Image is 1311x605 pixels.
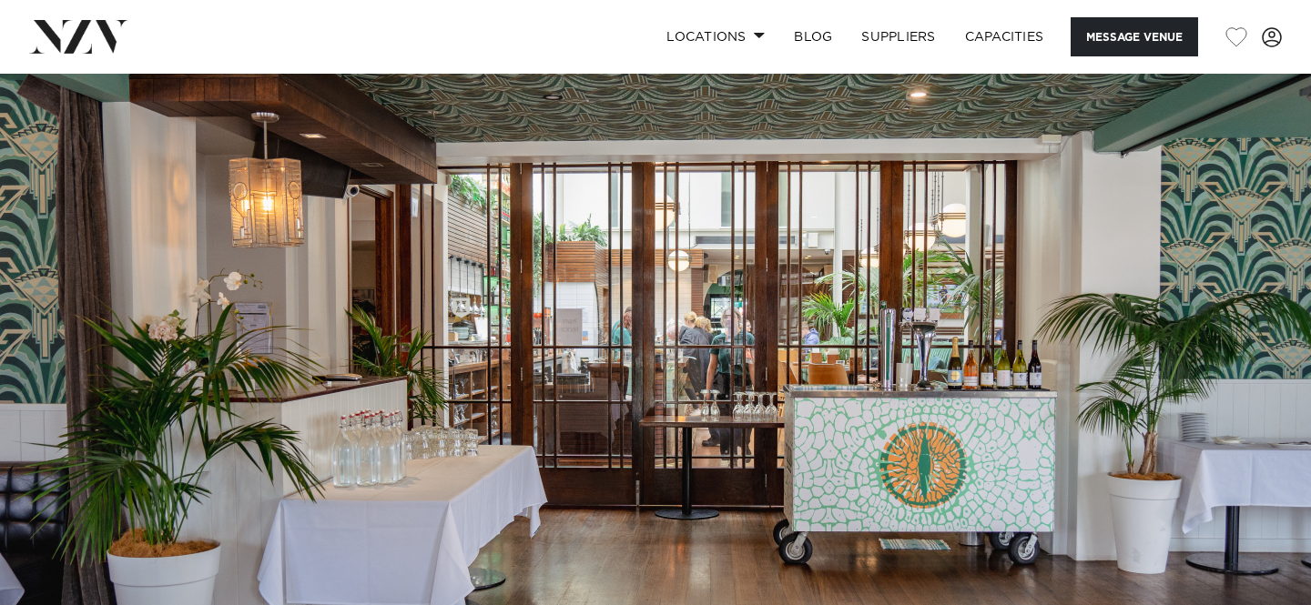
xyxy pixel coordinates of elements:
a: SUPPLIERS [847,17,950,56]
a: Locations [652,17,779,56]
img: nzv-logo.png [29,20,128,53]
a: Capacities [950,17,1059,56]
button: Message Venue [1071,17,1198,56]
a: BLOG [779,17,847,56]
